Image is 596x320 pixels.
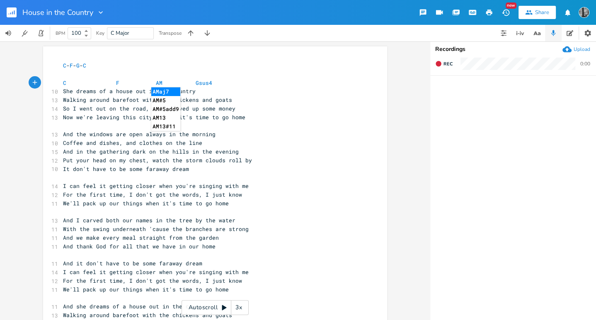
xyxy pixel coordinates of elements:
span: And she dreams of a house out in the country [63,303,209,310]
div: 3x [231,300,246,315]
div: Key [96,31,104,36]
span: So I went out on the road, and I saved up some money [63,105,235,112]
span: And the windows are open always in the morning [63,130,216,138]
span: C [63,79,66,87]
span: And it don't have to be some faraway dream [63,260,202,267]
li: AM13 [151,113,180,122]
span: I can feel it getting closer when you're singing with me [63,268,249,276]
span: C Major [111,29,129,37]
li: AM#5 [151,96,180,105]
span: Now we're leaving this city, babe, it's time to go home [63,113,245,121]
div: New [506,2,516,9]
span: We'll pack up our things when it's time to go home [63,200,229,207]
div: Upload [574,46,590,53]
span: And we make every meal straight from the garden [63,234,219,241]
div: Share [535,9,549,16]
span: With the swing underneath 'cause the branches are strong [63,225,249,233]
span: C [83,62,86,69]
button: Upload [562,45,590,54]
span: And I carved both our names in the tree by the water [63,217,235,224]
span: Walking around barefoot with the chickens and goats [63,311,232,319]
span: And thank God for all that we have in our home [63,243,216,250]
span: G [76,62,80,69]
span: For the first time, I don't got the words, I just know [63,191,242,198]
button: Share [518,6,556,19]
span: F [116,79,119,87]
div: BPM [56,31,65,36]
span: F [70,62,73,69]
div: Autoscroll [182,300,249,315]
span: House in the Country [22,9,93,16]
li: AMaj7 [151,87,180,96]
span: Gsus4 [196,79,212,87]
div: Recordings [435,46,591,52]
span: Put your head on my chest, watch the storm clouds roll by [63,156,252,164]
li: AM13#11 [151,122,180,131]
span: Rec [443,61,453,67]
div: 0:00 [580,61,590,66]
span: C [63,62,66,69]
span: We'll pack up our things when it's time to go home [63,286,229,293]
span: Walking around barefoot with the chickens and goats [63,96,232,103]
img: Jordan Bagheri [579,7,589,18]
span: Coffee and dishes, and clothes on the line [63,139,202,147]
button: New [497,5,514,20]
li: AM#5add9 [151,105,180,113]
span: For the first time, I don't got the words, I just know [63,277,242,284]
span: AM [156,79,162,87]
span: She dreams of a house out in the country [63,87,196,95]
span: I can feel it getting closer when you're singing with me [63,182,249,190]
button: Rec [432,57,456,70]
span: It don't have to be some faraway dream [63,165,189,173]
div: Transpose [159,31,182,36]
span: And in the gathering dark on the hills in the evening [63,148,239,155]
span: - - - [63,62,86,69]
